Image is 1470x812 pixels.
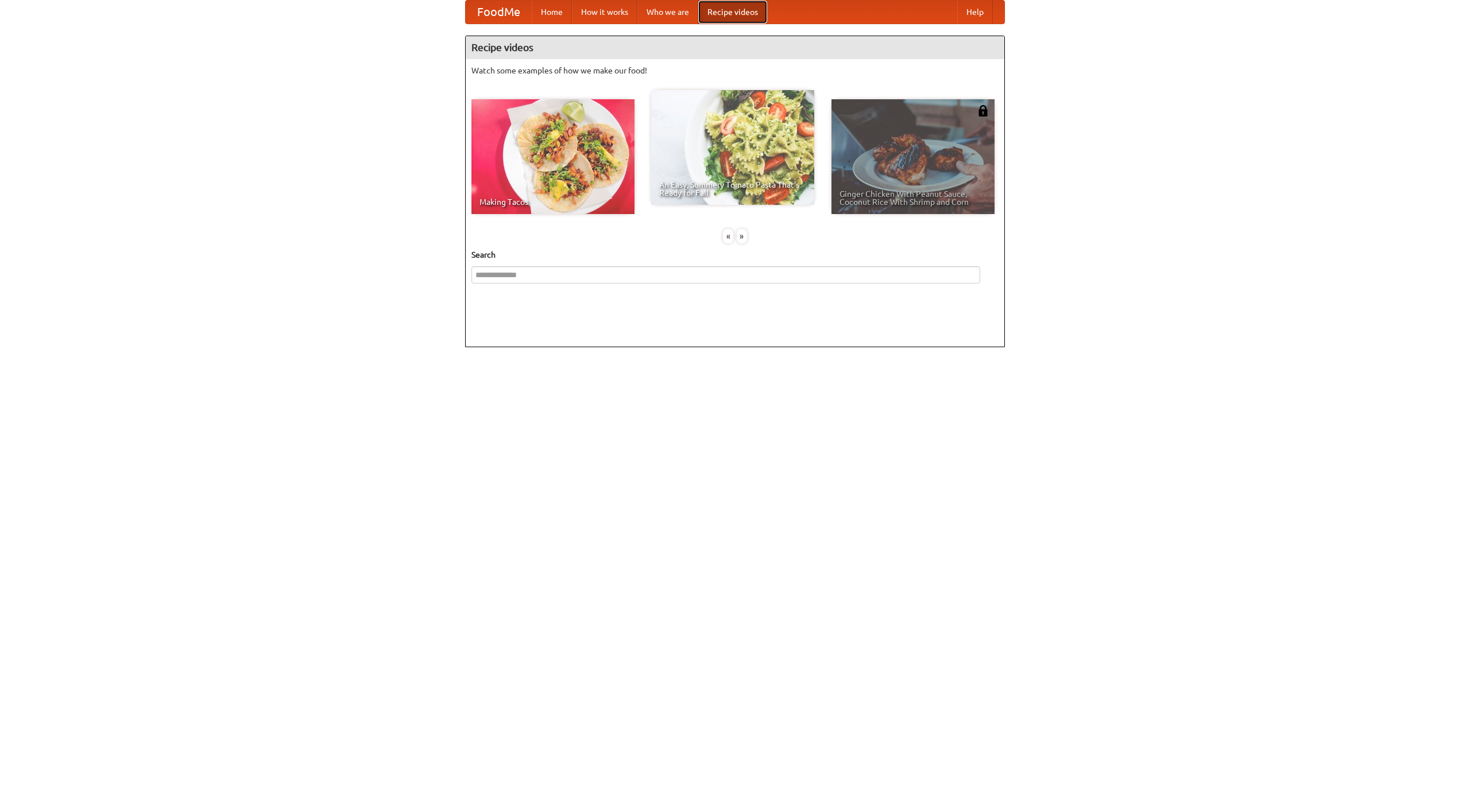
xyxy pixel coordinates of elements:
a: How it works [572,1,637,24]
a: Recipe videos [698,1,767,24]
span: Making Tacos [479,198,626,206]
a: FoodMe [466,1,532,24]
div: « [723,229,733,243]
h5: Search [471,249,999,261]
p: Watch some examples of how we make our food! [471,65,999,76]
a: An Easy, Summery Tomato Pasta That's Ready for Fall [651,90,814,205]
img: 483408.png [977,105,989,116]
h4: Recipe videos [466,36,1004,59]
a: Making Tacos [471,99,635,214]
a: Who we are [637,1,698,24]
div: » [737,229,747,243]
a: Help [957,1,993,24]
a: Home [532,1,572,24]
span: An Easy, Summery Tomato Pasta That's Ready for Fall [659,181,806,197]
